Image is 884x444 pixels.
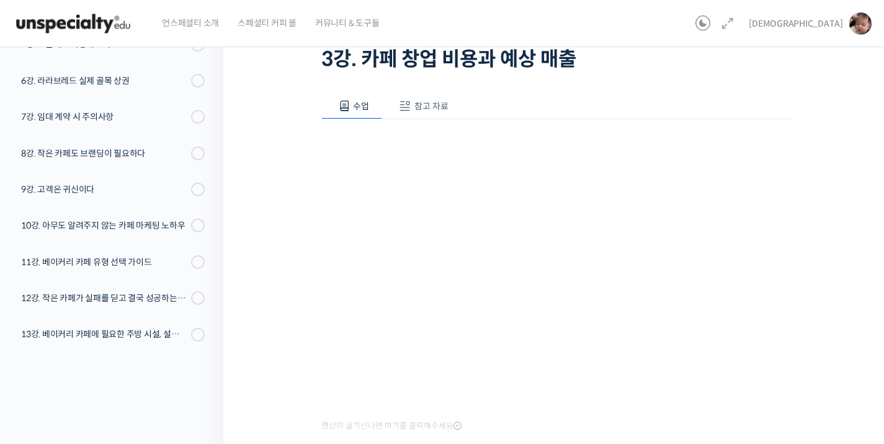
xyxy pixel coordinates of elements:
div: 11강. 베이커리 카페 유형 선택 가이드 [21,255,187,269]
span: 참고 자료 [414,101,449,112]
div: 10강. 아무도 알려주지 않는 카페 마케팅 노하우 [21,219,187,232]
a: 홈 [4,341,82,372]
span: [DEMOGRAPHIC_DATA] [749,18,843,29]
div: 13강. 베이커리 카페에 필요한 주방 시설, 설비 종류 [21,327,187,341]
a: 설정 [160,341,238,372]
div: 12강. 작은 카페가 실패를 딛고 결국 성공하는 방법 [21,291,187,305]
span: 설정 [192,360,207,369]
div: 9강. 고객은 귀신이다 [21,183,187,196]
span: 대화 [114,360,128,370]
span: 수업 [353,101,369,112]
h1: 3강. 카페 창업 비용과 예상 매출 [321,47,793,71]
a: 대화 [82,341,160,372]
div: 7강. 임대 계약 시 주의사항 [21,110,187,124]
div: 6강. 라라브레드 실제 골목 상권 [21,74,187,88]
div: 8강. 작은 카페도 브랜딩이 필요하다 [21,147,187,160]
span: 홈 [39,360,47,369]
span: 영상이 끊기신다면 여기를 클릭해주세요 [321,421,462,431]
